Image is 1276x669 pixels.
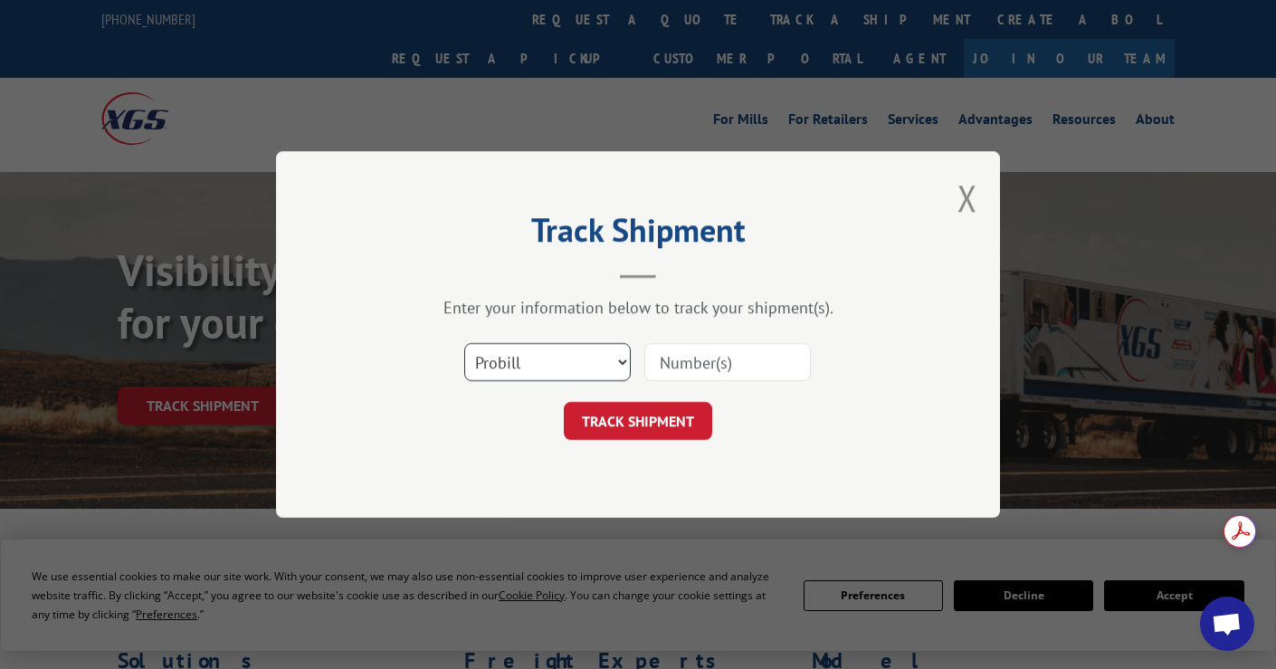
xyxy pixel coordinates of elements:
button: Close modal [957,174,977,222]
div: Open chat [1200,597,1254,651]
button: TRACK SHIPMENT [564,402,712,440]
h2: Track Shipment [367,217,909,252]
div: Enter your information below to track your shipment(s). [367,297,909,318]
input: Number(s) [644,343,811,381]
